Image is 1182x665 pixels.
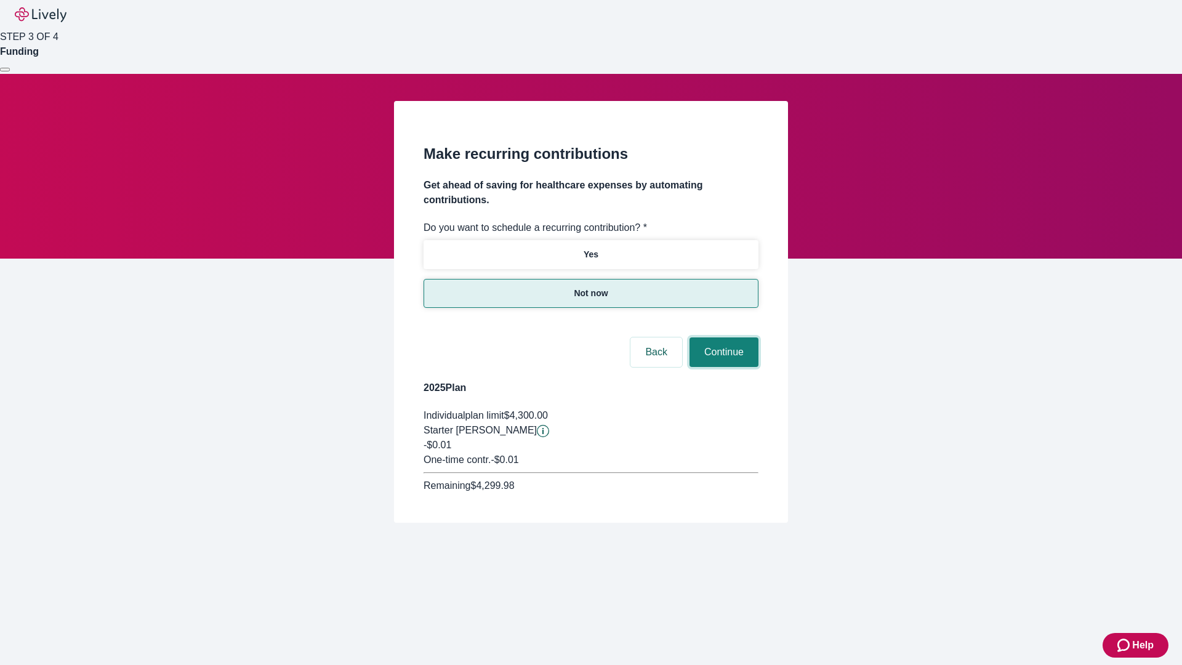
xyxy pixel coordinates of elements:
[574,287,608,300] p: Not now
[424,240,758,269] button: Yes
[424,440,451,450] span: -$0.01
[1103,633,1168,658] button: Zendesk support iconHelp
[424,143,758,165] h2: Make recurring contributions
[689,337,758,367] button: Continue
[491,454,518,465] span: - $0.01
[424,178,758,208] h4: Get ahead of saving for healthcare expenses by automating contributions.
[424,425,537,435] span: Starter [PERSON_NAME]
[424,220,647,235] label: Do you want to schedule a recurring contribution? *
[630,337,682,367] button: Back
[1117,638,1132,653] svg: Zendesk support icon
[424,410,504,421] span: Individual plan limit
[424,279,758,308] button: Not now
[424,381,758,395] h4: 2025 Plan
[15,7,66,22] img: Lively
[537,425,549,437] button: Lively will contribute $0.01 to establish your account
[584,248,598,261] p: Yes
[424,480,470,491] span: Remaining
[537,425,549,437] svg: Starter penny details
[1132,638,1154,653] span: Help
[470,480,514,491] span: $4,299.98
[504,410,548,421] span: $4,300.00
[424,454,491,465] span: One-time contr.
